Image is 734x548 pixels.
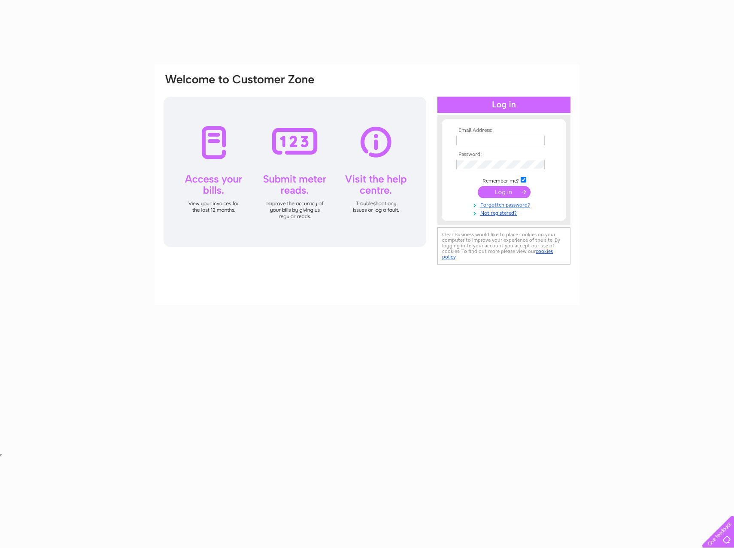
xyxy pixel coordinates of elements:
th: Email Address: [454,128,554,134]
a: Forgotten password? [456,200,554,208]
td: Remember me? [454,176,554,184]
div: Clear Business would like to place cookies on your computer to improve your experience of the sit... [437,227,570,265]
a: Not registered? [456,208,554,216]
a: cookies policy [442,248,553,260]
input: Submit [478,186,531,198]
th: Password: [454,152,554,158]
